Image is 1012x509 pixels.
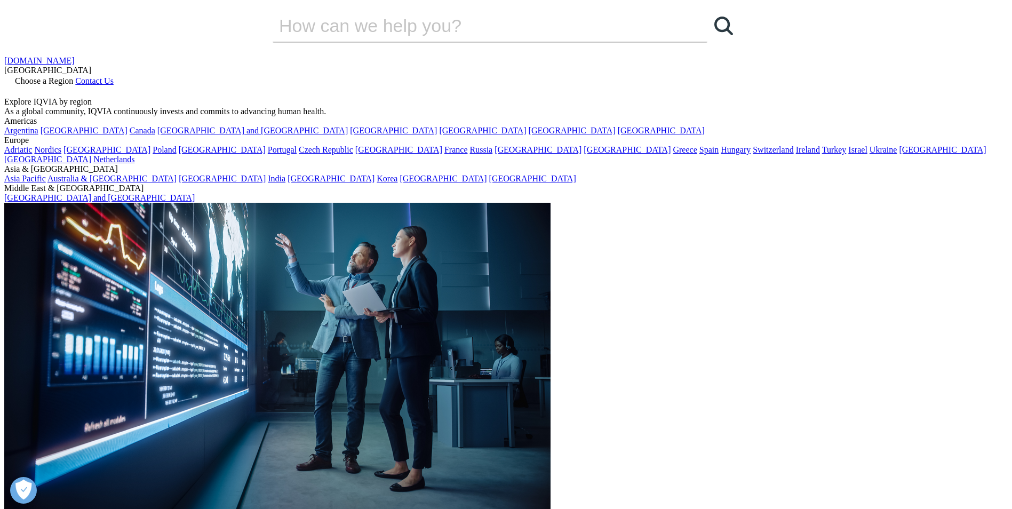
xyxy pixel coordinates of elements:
[268,145,297,154] a: Portugal
[179,145,266,154] a: [GEOGRAPHIC_DATA]
[714,17,733,35] svg: Search
[822,145,847,154] a: Turkey
[179,174,266,183] a: [GEOGRAPHIC_DATA]
[400,174,487,183] a: [GEOGRAPHIC_DATA]
[268,174,285,183] a: India
[618,126,705,135] a: [GEOGRAPHIC_DATA]
[4,184,1008,193] div: Middle East & [GEOGRAPHIC_DATA]
[377,174,397,183] a: Korea
[93,155,134,164] a: Netherlands
[4,136,1008,145] div: Europe
[899,145,986,154] a: [GEOGRAPHIC_DATA]
[4,107,1008,116] div: As a global community, IQVIA continuously invests and commits to advancing human health.
[299,145,353,154] a: Czech Republic
[753,145,793,154] a: Switzerland
[130,126,155,135] a: Canada
[157,126,348,135] a: [GEOGRAPHIC_DATA] and [GEOGRAPHIC_DATA]
[699,145,719,154] a: Spain
[4,155,91,164] a: [GEOGRAPHIC_DATA]
[75,76,114,85] a: Contact Us
[288,174,374,183] a: [GEOGRAPHIC_DATA]
[4,66,1008,75] div: [GEOGRAPHIC_DATA]
[4,126,38,135] a: Argentina
[444,145,468,154] a: France
[673,145,697,154] a: Greece
[4,116,1008,126] div: Americas
[4,174,46,183] a: Asia Pacific
[153,145,176,154] a: Poland
[4,56,75,65] a: [DOMAIN_NAME]
[15,76,73,85] span: Choose a Region
[529,126,616,135] a: [GEOGRAPHIC_DATA]
[4,97,1008,107] div: Explore IQVIA by region
[495,145,581,154] a: [GEOGRAPHIC_DATA]
[470,145,493,154] a: Russia
[584,145,671,154] a: [GEOGRAPHIC_DATA]
[4,193,195,202] a: [GEOGRAPHIC_DATA] and [GEOGRAPHIC_DATA]
[848,145,867,154] a: Israel
[4,164,1008,174] div: Asia & [GEOGRAPHIC_DATA]
[63,145,150,154] a: [GEOGRAPHIC_DATA]
[870,145,897,154] a: Ukraine
[41,126,128,135] a: [GEOGRAPHIC_DATA]
[489,174,576,183] a: [GEOGRAPHIC_DATA]
[47,174,177,183] a: Australia & [GEOGRAPHIC_DATA]
[439,126,526,135] a: [GEOGRAPHIC_DATA]
[34,145,61,154] a: Nordics
[355,145,442,154] a: [GEOGRAPHIC_DATA]
[350,126,437,135] a: [GEOGRAPHIC_DATA]
[707,10,739,42] a: 検索する
[4,145,32,154] a: Adriatic
[796,145,820,154] a: Ireland
[273,10,677,42] input: 検索する
[10,477,37,504] button: 優先設定センターを開く
[721,145,751,154] a: Hungary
